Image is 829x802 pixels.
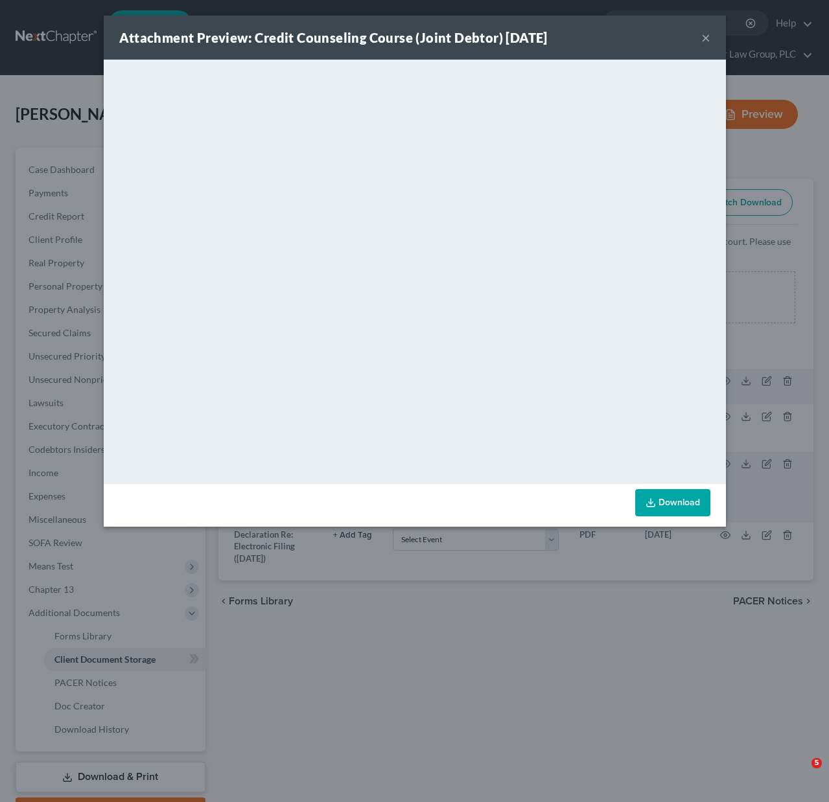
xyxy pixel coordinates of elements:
iframe: <object ng-attr-data='[URL][DOMAIN_NAME]' type='application/pdf' width='100%' height='650px'></ob... [104,60,726,481]
strong: Attachment Preview: Credit Counseling Course (Joint Debtor) [DATE] [119,30,548,45]
iframe: Intercom live chat [785,758,816,789]
button: × [701,30,710,45]
a: Download [635,489,710,516]
span: 5 [811,758,822,768]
